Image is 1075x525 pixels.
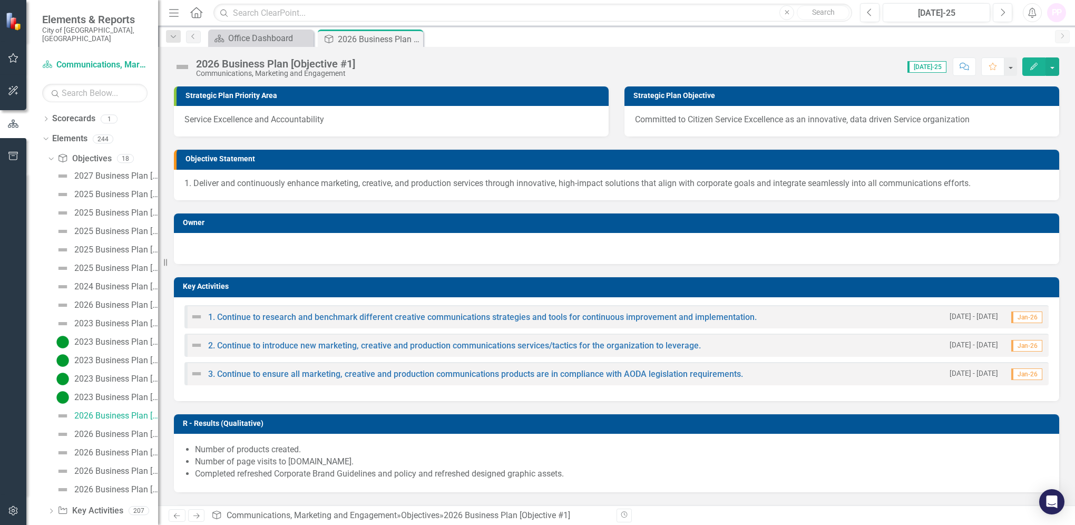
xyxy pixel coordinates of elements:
h3: Strategic Plan Priority Area [185,92,603,100]
img: ClearPoint Strategy [5,12,24,31]
a: 2025 Business Plan [Executive Summary] [54,186,158,203]
img: Not Defined [56,483,69,496]
a: Communications, Marketing and Engagement [42,59,148,71]
a: Office Dashboard [211,32,311,45]
img: Not Defined [190,367,203,380]
p: 1. Deliver and continuously enhance marketing, creative, and production services through innovati... [184,178,1049,190]
span: Search [812,8,835,16]
a: Elements [52,133,87,145]
img: Not Defined [56,225,69,238]
a: 2025 Business Plan [Objective #3] [54,241,158,258]
a: Key Activities [57,505,123,517]
img: Not Defined [190,339,203,352]
span: Elements & Reports [42,13,148,26]
a: 2026 Business Plan [Objective #1] [54,407,158,424]
div: 2026 Business Plan [Objective #3] [74,448,158,458]
h3: R - Results (Qualitative) [183,420,1054,427]
div: 244 [93,134,113,143]
span: Jan-26 [1011,312,1042,323]
a: 2023 Business Plan [Objective #1] [54,334,158,351]
div: Communications, Marketing and Engagement [196,70,355,77]
img: Not Defined [56,188,69,201]
div: 2026 Business Plan [Objective #2] [74,430,158,439]
div: 2025 Business Plan [Objective #1] [74,208,158,218]
img: Not Defined [56,170,69,182]
small: [DATE] - [DATE] [950,368,998,378]
span: Committed to Citizen Service Excellence as an innovative‚ data driven Service organization [635,114,970,124]
a: 3. Continue to ensure all marketing, creative and production communications products are in compl... [208,369,743,379]
a: 2026 Business Plan [Executive Summary] [54,297,158,314]
a: 2026 Business Plan [Objective #5] [54,481,158,498]
img: Not Defined [56,428,69,441]
span: Jan-26 [1011,340,1042,352]
a: 2027 Business Plan [Objective #1] - Placeholder [54,168,158,184]
small: [DATE] - [DATE] [950,340,998,350]
a: 2023 Business Plan [Objective #3] [54,371,158,387]
img: Not Defined [56,410,69,422]
span: Service Excellence and Accountability [184,114,324,124]
h3: Objective Statement [185,155,1054,163]
small: City of [GEOGRAPHIC_DATA], [GEOGRAPHIC_DATA] [42,26,148,43]
div: 2027 Business Plan [Objective #1] - Placeholder [74,171,158,181]
a: 2025 Business Plan [Objective #2] [54,223,158,240]
a: 2025 Business Plan [Objective #1] [54,205,158,221]
div: 2025 Business Plan [Executive Summary] [74,190,158,199]
div: 18 [117,154,134,163]
button: Search [797,5,849,20]
span: Jan-26 [1011,368,1042,380]
img: Not Defined [56,262,69,275]
div: 2026 Business Plan [Executive Summary] [74,300,158,310]
img: Not Defined [56,317,69,330]
div: 2026 Business Plan [Objective #4] [74,466,158,476]
a: 2024 Business Plan [Executive Summary] [54,278,158,295]
img: Not Defined [56,299,69,312]
div: 2024 Business Plan [Executive Summary] [74,282,158,291]
input: Search ClearPoint... [213,4,852,22]
div: 2026 Business Plan [Objective #1] [338,33,421,46]
h3: Key Activities [183,283,1054,290]
div: 2023 Business Plan [Objective #2] [74,356,158,365]
div: 2025 Business Plan [Objective #3] [74,245,158,255]
img: Proceeding as Anticipated [56,373,69,385]
div: [DATE]-25 [886,7,986,20]
img: Proceeding as Anticipated [56,391,69,404]
button: [DATE]-25 [883,3,990,22]
span: [DATE]-25 [907,61,946,73]
a: 2023 Business Plan [Objective #2] [54,352,158,369]
img: Not Defined [56,280,69,293]
img: Not Defined [56,207,69,219]
div: Open Intercom Messenger [1039,489,1064,514]
a: Communications, Marketing and Engagement [227,510,397,520]
a: 2026 Business Plan [Objective #3] [54,444,158,461]
li: Number of page visits to [DOMAIN_NAME]. [195,456,1049,468]
img: Not Defined [174,59,191,75]
a: 2023 Business Plan [Executive Summary] [54,315,158,332]
img: Not Defined [190,310,203,323]
div: Office Dashboard [228,32,311,45]
a: 2026 Business Plan [Objective #4] [54,463,158,480]
img: Proceeding as Anticipated [56,354,69,367]
li: Number of products created. [195,444,1049,456]
div: 2026 Business Plan [Objective #1] [74,411,158,421]
div: 2023 Business Plan [Executive Summary] [74,319,158,328]
a: 2025 Business Plan [Objective #4] [54,260,158,277]
div: 207 [129,507,149,516]
a: 2026 Business Plan [Objective #2] [54,426,158,443]
a: 2. Continue to introduce new marketing, creative and production communications services/tactics f... [208,341,701,351]
button: PP [1047,3,1066,22]
div: 1 [101,114,118,123]
h3: Strategic Plan Objective [633,92,1054,100]
img: Not Defined [56,446,69,459]
li: Completed refreshed Corporate Brand Guidelines and policy and refreshed designed graphic assets. [195,468,1049,480]
a: Objectives [401,510,439,520]
a: 2023 Business Plan [Objective #4] [54,389,158,406]
div: 2026 Business Plan [Objective #5] [74,485,158,494]
a: 1. Continue to research and benchmark different creative communications strategies and tools for ... [208,312,757,322]
div: 2023 Business Plan [Objective #4] [74,393,158,402]
div: 2026 Business Plan [Objective #1] [444,510,570,520]
div: » » [211,510,609,522]
small: [DATE] - [DATE] [950,312,998,322]
a: Objectives [57,153,111,165]
a: Scorecards [52,113,95,125]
